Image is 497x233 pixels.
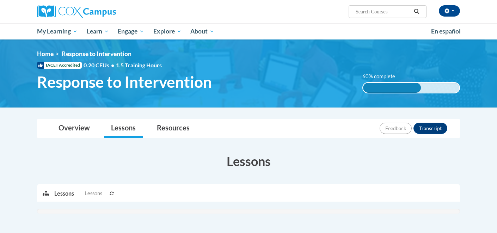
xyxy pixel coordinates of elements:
[37,5,116,18] img: Cox Campus
[411,7,422,16] button: Search
[82,23,113,39] a: Learn
[153,27,182,36] span: Explore
[111,62,114,68] span: •
[190,27,214,36] span: About
[84,61,116,69] span: 0.20 CEUs
[62,50,131,57] span: Response to Intervention
[150,119,197,138] a: Resources
[439,5,460,17] button: Account Settings
[431,27,461,35] span: En español
[362,73,403,80] label: 60% complete
[149,23,186,39] a: Explore
[413,123,447,134] button: Transcript
[87,27,109,36] span: Learn
[37,152,460,170] h3: Lessons
[113,23,149,39] a: Engage
[427,24,465,39] a: En español
[32,23,82,39] a: My Learning
[186,23,219,39] a: About
[51,119,97,138] a: Overview
[116,62,162,68] span: 1.5 Training Hours
[104,119,143,138] a: Lessons
[37,27,78,36] span: My Learning
[54,190,74,197] p: Lessons
[37,73,212,91] span: Response to Intervention
[380,123,412,134] button: Feedback
[363,83,421,93] div: 60% complete
[37,62,82,69] span: IACET Accredited
[37,5,171,18] a: Cox Campus
[85,190,102,197] span: Lessons
[26,23,471,39] div: Main menu
[118,27,144,36] span: Engage
[37,50,54,57] a: Home
[355,7,411,16] input: Search Courses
